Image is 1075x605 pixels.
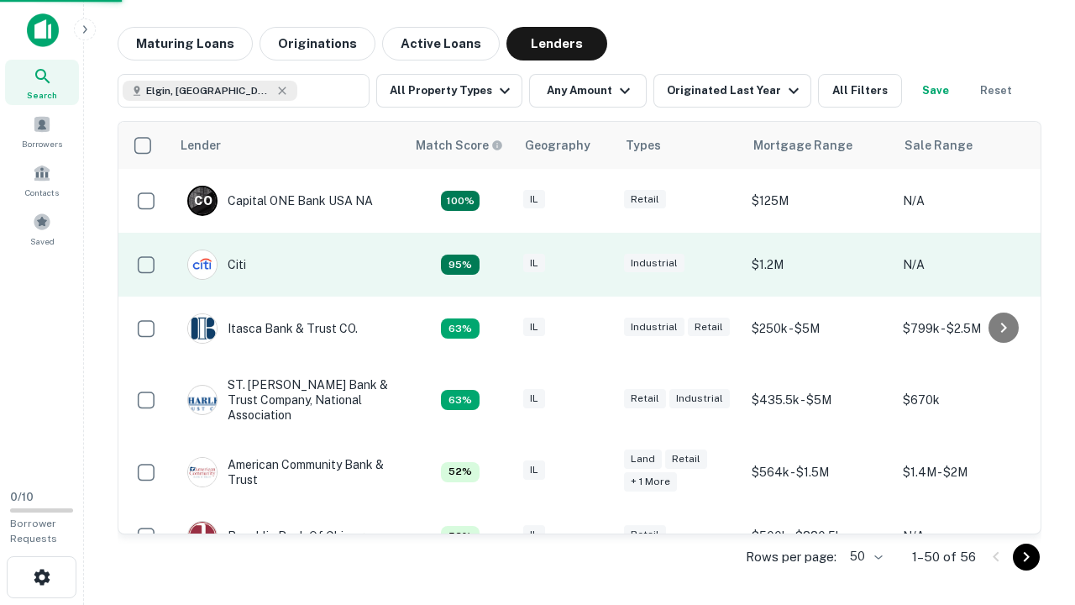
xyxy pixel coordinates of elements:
[688,318,730,337] div: Retail
[441,255,480,275] div: Capitalize uses an advanced AI algorithm to match your search with the best lender. The match sco...
[187,457,389,487] div: American Community Bank & Trust
[441,526,480,546] div: Capitalize uses an advanced AI algorithm to match your search with the best lender. The match sco...
[441,191,480,211] div: Capitalize uses an advanced AI algorithm to match your search with the best lender. The match sco...
[753,135,852,155] div: Mortgage Range
[416,136,500,155] h6: Match Score
[746,547,836,567] p: Rows per page:
[523,460,545,480] div: IL
[27,88,57,102] span: Search
[969,74,1023,108] button: Reset
[523,318,545,337] div: IL
[743,122,894,169] th: Mortgage Range
[187,521,371,551] div: Republic Bank Of Chicago
[441,318,480,339] div: Capitalize uses an advanced AI algorithm to match your search with the best lender. The match sco...
[894,297,1046,360] td: $799k - $2.5M
[187,186,373,216] div: Capital ONE Bank USA NA
[909,74,962,108] button: Save your search to get updates of matches that match your search criteria.
[118,27,253,60] button: Maturing Loans
[624,318,684,337] div: Industrial
[515,122,616,169] th: Geography
[523,389,545,408] div: IL
[665,450,707,469] div: Retail
[181,135,221,155] div: Lender
[382,27,500,60] button: Active Loans
[991,471,1075,551] iframe: Chat Widget
[626,135,661,155] div: Types
[260,27,375,60] button: Originations
[188,386,217,414] img: picture
[523,525,545,544] div: IL
[894,440,1046,504] td: $1.4M - $2M
[624,472,677,492] div: + 1 more
[5,108,79,154] a: Borrowers
[10,491,34,503] span: 0 / 10
[22,137,62,150] span: Borrowers
[406,122,515,169] th: Capitalize uses an advanced AI algorithm to match your search with the best lender. The match sco...
[743,297,894,360] td: $250k - $5M
[669,389,730,408] div: Industrial
[529,74,647,108] button: Any Amount
[416,136,503,155] div: Capitalize uses an advanced AI algorithm to match your search with the best lender. The match sco...
[187,313,358,344] div: Itasca Bank & Trust CO.
[441,462,480,482] div: Capitalize uses an advanced AI algorithm to match your search with the best lender. The match sco...
[843,544,885,569] div: 50
[25,186,59,199] span: Contacts
[616,122,743,169] th: Types
[894,233,1046,297] td: N/A
[27,13,59,47] img: capitalize-icon.png
[667,81,804,101] div: Originated Last Year
[894,122,1046,169] th: Sale Range
[818,74,902,108] button: All Filters
[146,83,272,98] span: Elgin, [GEOGRAPHIC_DATA], [GEOGRAPHIC_DATA]
[624,254,684,273] div: Industrial
[653,74,811,108] button: Originated Last Year
[894,360,1046,440] td: $670k
[743,504,894,568] td: $500k - $880.5k
[188,522,217,550] img: picture
[1013,544,1040,571] button: Go to next page
[743,440,894,504] td: $564k - $1.5M
[30,234,55,248] span: Saved
[894,169,1046,233] td: N/A
[376,74,522,108] button: All Property Types
[10,518,57,544] span: Borrower Requests
[624,190,666,209] div: Retail
[187,250,246,280] div: Citi
[523,190,545,209] div: IL
[624,389,666,408] div: Retail
[170,122,406,169] th: Lender
[194,192,212,210] p: C O
[743,169,894,233] td: $125M
[188,458,217,487] img: picture
[188,314,217,343] img: picture
[441,390,480,410] div: Capitalize uses an advanced AI algorithm to match your search with the best lender. The match sco...
[525,135,590,155] div: Geography
[5,60,79,105] a: Search
[5,206,79,251] a: Saved
[523,254,545,273] div: IL
[624,525,666,544] div: Retail
[743,233,894,297] td: $1.2M
[905,135,973,155] div: Sale Range
[188,250,217,279] img: picture
[743,360,894,440] td: $435.5k - $5M
[894,504,1046,568] td: N/A
[912,547,976,567] p: 1–50 of 56
[506,27,607,60] button: Lenders
[624,450,662,469] div: Land
[187,377,389,423] div: ST. [PERSON_NAME] Bank & Trust Company, National Association
[5,157,79,203] a: Contacts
